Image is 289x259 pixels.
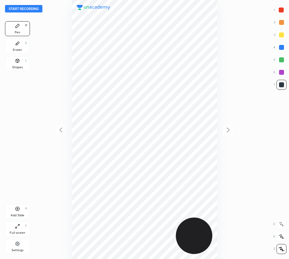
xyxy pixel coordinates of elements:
[273,42,287,52] div: 4
[25,207,27,210] div: H
[77,5,110,10] img: logo.38c385cc.svg
[13,48,22,51] div: Eraser
[273,55,287,65] div: 5
[273,67,287,77] div: 6
[273,219,287,229] div: C
[12,249,23,252] div: Settings
[12,66,23,69] div: Shapes
[274,17,287,27] div: 2
[273,232,287,242] div: X
[25,41,27,45] div: E
[274,80,287,90] div: 7
[274,30,287,40] div: 3
[10,231,25,234] div: Full screen
[25,24,27,27] div: P
[25,224,27,228] div: F
[273,244,287,254] div: Z
[5,5,42,12] button: Start recording
[11,214,24,217] div: Add Slide
[25,59,27,62] div: L
[15,31,20,34] div: Pen
[274,5,286,15] div: 1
